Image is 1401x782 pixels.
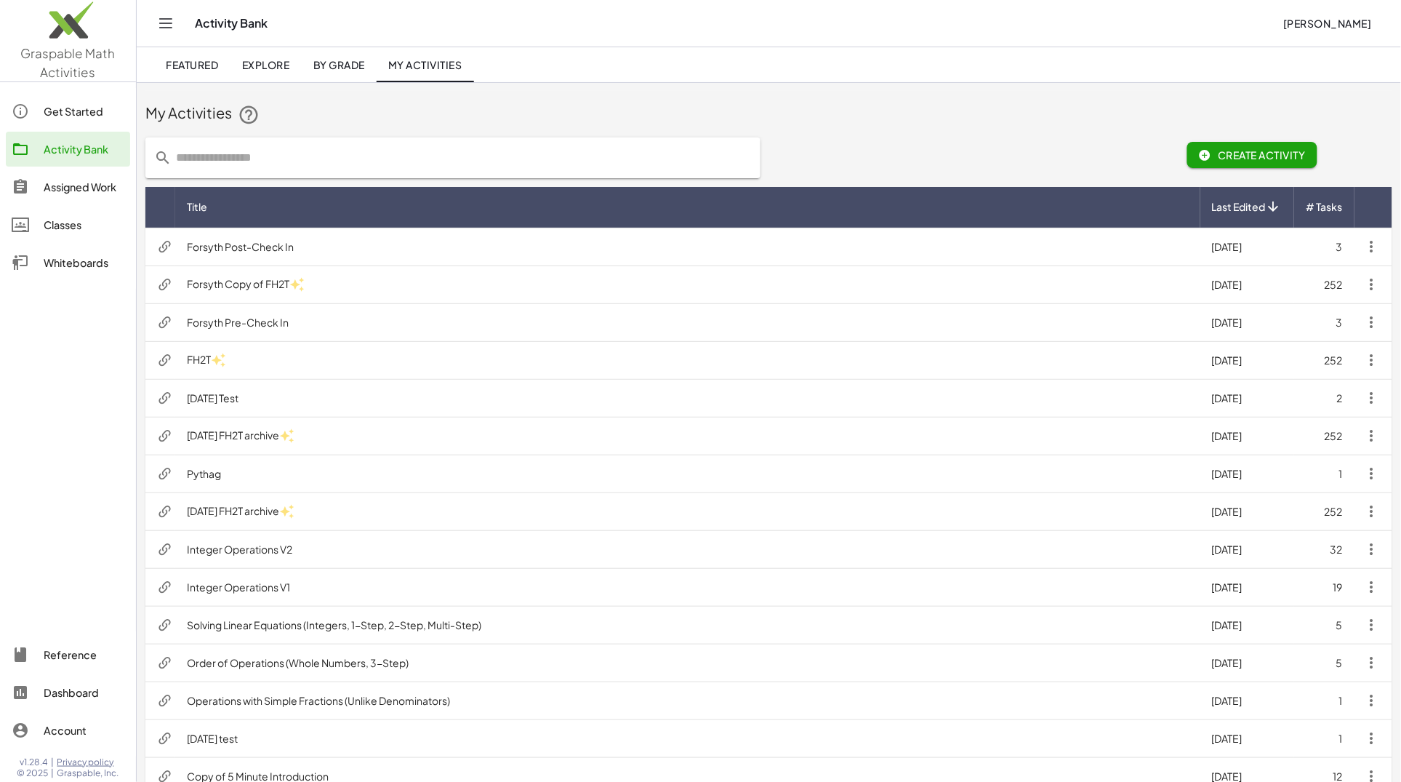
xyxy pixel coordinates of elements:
[1294,530,1354,568] td: 32
[44,254,124,271] div: Whiteboards
[1200,606,1294,644] td: [DATE]
[175,492,1200,530] td: [DATE] FH2T archive
[1294,303,1354,341] td: 3
[1200,492,1294,530] td: [DATE]
[6,169,130,204] a: Assigned Work
[241,58,289,71] span: Explore
[175,455,1200,492] td: Pythag
[175,568,1200,606] td: Integer Operations V1
[1200,266,1294,303] td: [DATE]
[154,149,172,167] i: prepended action
[175,682,1200,719] td: Operations with Simple Fractions (Unlike Denominators)
[1199,148,1306,161] span: Create Activity
[1200,568,1294,606] td: [DATE]
[6,94,130,129] a: Get Started
[1294,228,1354,266] td: 3
[6,207,130,242] a: Classes
[1294,719,1354,757] td: 1
[175,606,1200,644] td: Solving Linear Equations (Integers, 1-Step, 2-Step, Multi-Step)
[44,103,124,120] div: Get Started
[1212,199,1266,215] span: Last Edited
[44,178,124,196] div: Assigned Work
[175,341,1200,379] td: FH2T
[1294,341,1354,379] td: 252
[44,140,124,158] div: Activity Bank
[175,719,1200,757] td: [DATE] test
[1306,199,1343,215] span: # Tasks
[145,103,1392,126] div: My Activities
[175,530,1200,568] td: Integer Operations V2
[1294,417,1354,455] td: 252
[175,228,1200,266] td: Forsyth Post-Check In
[52,767,55,779] span: |
[1294,492,1354,530] td: 252
[1294,379,1354,417] td: 2
[6,675,130,710] a: Dashboard
[1200,682,1294,719] td: [DATE]
[1200,417,1294,455] td: [DATE]
[1200,228,1294,266] td: [DATE]
[1200,341,1294,379] td: [DATE]
[1200,303,1294,341] td: [DATE]
[52,757,55,768] span: |
[1187,142,1317,168] button: Create Activity
[1294,568,1354,606] td: 19
[57,757,119,768] a: Privacy policy
[44,216,124,234] div: Classes
[1272,10,1384,36] button: [PERSON_NAME]
[6,637,130,672] a: Reference
[1200,455,1294,492] td: [DATE]
[1200,719,1294,757] td: [DATE]
[44,722,124,739] div: Account
[388,58,462,71] span: My Activities
[187,199,207,215] span: Title
[154,12,177,35] button: Toggle navigation
[6,713,130,748] a: Account
[44,684,124,701] div: Dashboard
[1200,644,1294,682] td: [DATE]
[1294,455,1354,492] td: 1
[1283,17,1372,30] span: [PERSON_NAME]
[1294,682,1354,719] td: 1
[1200,379,1294,417] td: [DATE]
[1294,606,1354,644] td: 5
[175,644,1200,682] td: Order of Operations (Whole Numbers, 3-Step)
[175,417,1200,455] td: [DATE] FH2T archive
[17,767,49,779] span: © 2025
[313,58,364,71] span: By Grade
[20,757,49,768] span: v1.28.4
[44,646,124,663] div: Reference
[57,767,119,779] span: Graspable, Inc.
[21,45,116,80] span: Graspable Math Activities
[6,132,130,167] a: Activity Bank
[166,58,218,71] span: Featured
[1200,530,1294,568] td: [DATE]
[175,379,1200,417] td: [DATE] Test
[1294,266,1354,303] td: 252
[6,245,130,280] a: Whiteboards
[175,303,1200,341] td: Forsyth Pre-Check In
[1294,644,1354,682] td: 5
[175,266,1200,303] td: Forsyth Copy of FH2T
